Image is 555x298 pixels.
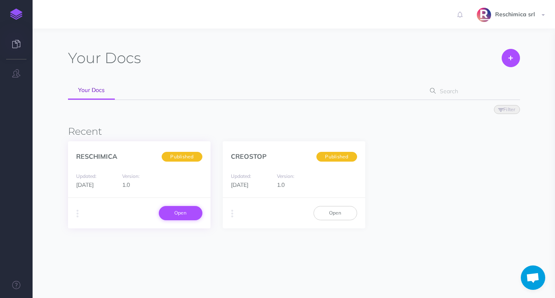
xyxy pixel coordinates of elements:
a: CREOSTOP [231,152,267,160]
span: Your [68,49,101,67]
small: Updated: [76,173,97,179]
i: More actions [77,208,79,219]
button: Filter [494,105,520,114]
h1: Docs [68,49,141,67]
span: [DATE] [76,181,94,188]
h3: Recent [68,126,520,137]
span: 1.0 [277,181,285,188]
a: Your Docs [68,81,115,100]
div: Aprire la chat [521,265,545,290]
span: 1.0 [122,181,130,188]
a: RESCHIMICA [76,152,117,160]
span: [DATE] [231,181,248,188]
i: More actions [231,208,233,219]
input: Search [437,84,507,99]
img: logo-mark.svg [10,9,22,20]
small: Version: [277,173,294,179]
span: Reschimica srl [491,11,539,18]
a: Open [314,206,357,220]
small: Version: [122,173,140,179]
span: Your Docs [78,86,105,94]
img: SYa4djqk1Oq5LKxmPekz2tk21Z5wK9RqXEiubV6a.png [477,8,491,22]
small: Updated: [231,173,251,179]
a: Open [159,206,202,220]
